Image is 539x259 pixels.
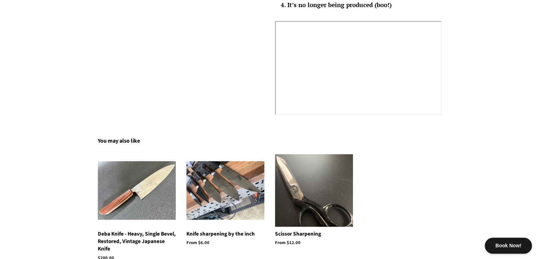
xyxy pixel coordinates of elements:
[98,161,176,220] img: Deba Knife - Heavy, Single Bevel, Restored, Vintage Japanese Knife
[186,230,264,238] p: Knife sharpening by the inch
[186,154,264,259] a: Knife sharpening by the inch Knife sharpening by the inch From $6.00
[186,239,264,246] p: From $6.00
[275,239,353,246] p: From $12.00
[275,230,353,238] p: Scissor Sharpening
[485,238,532,254] div: Book Now!
[98,137,442,146] h2: You may also like
[275,154,353,227] img: Scissor Sharpening
[275,21,442,115] iframe: YouTube video player
[98,230,176,253] p: Deba Knife - Heavy, Single Bevel, Restored, Vintage Japanese Knife
[287,1,392,9] strong: It’s no longer being produced (boo!)
[186,161,264,220] img: Knife sharpening by the inch
[275,154,353,259] a: Scissor Sharpening Scissor Sharpening From $12.00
